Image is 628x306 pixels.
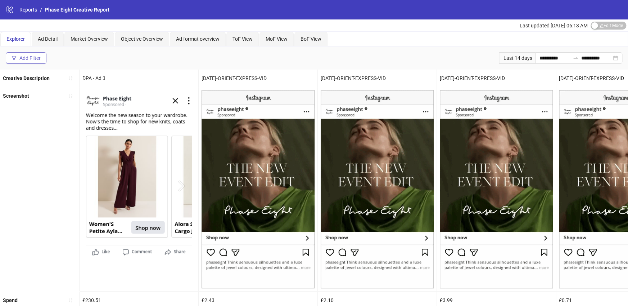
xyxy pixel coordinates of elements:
[71,36,108,42] span: Market Overview
[3,75,50,81] b: Creative Description
[6,52,46,64] button: Add Filter
[80,70,198,87] div: DPA - Ad 3
[68,93,73,98] span: sort-ascending
[499,52,535,64] div: Last 14 days
[12,56,17,61] span: filter
[202,90,315,288] img: Screenshot 6932445915706
[38,36,58,42] span: Ad Detail
[19,55,41,61] div: Add Filter
[573,55,578,61] span: to
[40,6,42,14] li: /
[318,70,437,87] div: [DATE]-ORIENT-EXPRESS-VID
[3,297,18,303] b: Spend
[68,76,73,81] span: sort-ascending
[176,36,220,42] span: Ad format overview
[520,23,588,28] span: Last updated [DATE] 06:13 AM
[18,6,39,14] a: Reports
[82,90,195,258] img: Screenshot 6669055671906
[301,36,321,42] span: BoF View
[6,36,25,42] span: Explorer
[437,70,556,87] div: [DATE]-ORIENT-EXPRESS-VID
[266,36,288,42] span: MoF View
[3,93,29,99] b: Screenshot
[121,36,163,42] span: Objective Overview
[440,90,553,288] img: Screenshot 6932446277706
[321,90,434,288] img: Screenshot 6932446284506
[45,7,109,13] span: Phase Eight Creative Report
[68,298,73,303] span: sort-ascending
[232,36,253,42] span: ToF View
[199,70,317,87] div: [DATE]-ORIENT-EXPRESS-VID
[573,55,578,61] span: swap-right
